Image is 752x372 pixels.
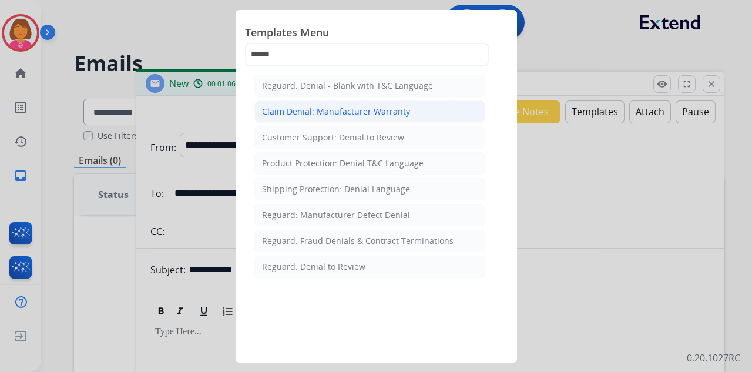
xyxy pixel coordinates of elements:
[262,157,424,169] div: Product Protection: Denial T&C Language
[262,106,410,118] div: Claim Denial: Manufacturer Warranty
[262,235,454,247] div: Reguard: Fraud Denials & Contract Terminations
[262,209,410,221] div: Reguard: Manufacturer Defect Denial
[262,80,433,92] div: Reguard: Denial - Blank with T&C Language
[262,183,410,195] div: Shipping Protection: Denial Language
[262,132,404,143] div: Customer Support: Denial to Review
[245,24,508,43] span: Templates Menu
[262,261,365,273] div: Reguard: Denial to Review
